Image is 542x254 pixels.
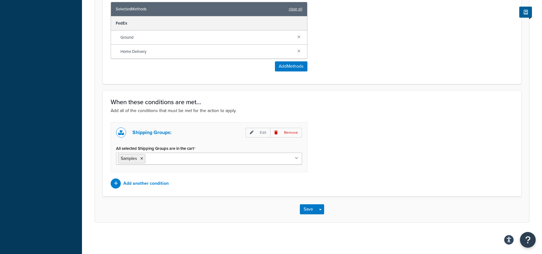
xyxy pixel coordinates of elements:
div: FedEx [111,16,307,31]
h3: When these conditions are met... [111,99,513,105]
a: clear all [289,5,302,14]
span: Samples [121,155,137,162]
button: Show Help Docs [519,7,532,18]
p: Add another condition [123,179,169,188]
label: All selected Shipping Groups are in the cart [116,146,195,151]
span: Selected Methods [116,5,286,14]
button: AddMethods [275,61,307,71]
p: Remove [270,128,302,138]
button: Save [300,204,317,214]
p: Add all of the conditions that must be met for the action to apply. [111,107,513,114]
p: Edit [246,128,270,138]
span: Home Delivery [120,47,292,56]
span: Ground [120,33,292,42]
p: Shipping Groups: [132,128,172,137]
button: Open Resource Center [520,232,536,248]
